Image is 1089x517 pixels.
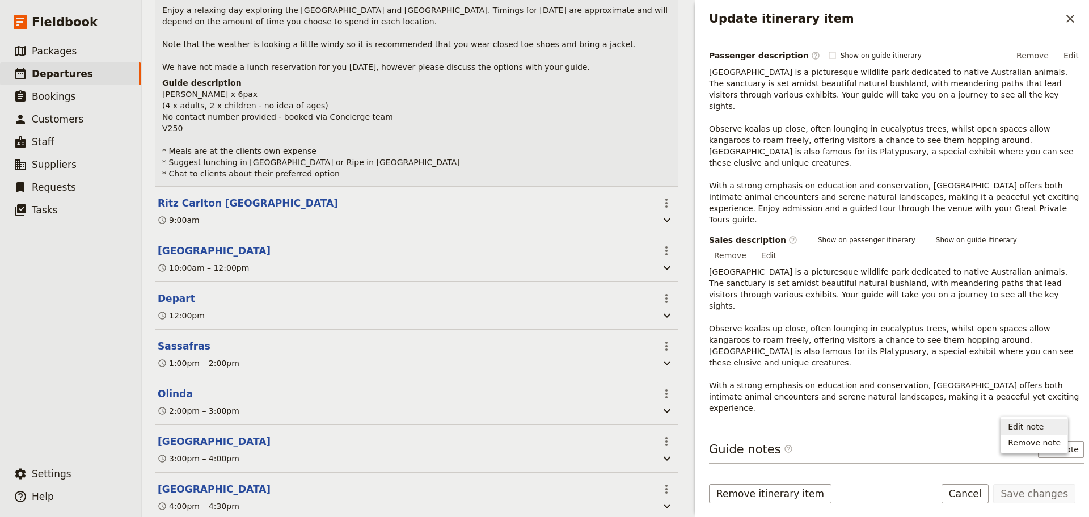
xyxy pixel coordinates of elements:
[709,234,797,246] label: Sales description
[942,484,989,503] button: Cancel
[158,244,271,258] button: Edit this itinerary item
[32,68,93,79] span: Departures
[993,484,1075,503] button: Save changes
[32,204,58,216] span: Tasks
[32,491,54,502] span: Help
[784,444,793,453] span: ​
[709,484,831,503] button: Remove itinerary item
[158,215,200,226] div: 9:00am
[1001,419,1067,435] button: Edit note
[32,114,83,125] span: Customers
[811,51,820,60] span: ​
[709,441,793,458] h3: Guide notes
[32,45,77,57] span: Packages
[1061,9,1080,28] button: Close drawer
[158,453,239,464] div: 3:00pm – 4:00pm
[1008,421,1044,432] span: Edit note
[158,339,210,353] button: Edit this itinerary item
[657,432,676,451] button: Actions
[1058,47,1084,64] button: Edit
[32,91,75,102] span: Bookings
[1011,47,1054,64] button: Remove
[756,247,782,264] button: Edit
[709,266,1084,414] p: [GEOGRAPHIC_DATA] is a picturesque wildlife park dedicated to native Australian animals. The sanc...
[1008,437,1061,448] span: Remove note
[32,182,76,193] span: Requests
[709,66,1084,225] p: [GEOGRAPHIC_DATA] is a picturesque wildlife park dedicated to native Australian animals. The sanc...
[158,482,271,496] button: Edit this itinerary item
[158,405,239,417] div: 2:00pm – 3:00pm
[657,337,676,356] button: Actions
[158,435,271,448] button: Edit this itinerary item
[158,262,249,274] div: 10:00am – 12:00pm
[709,50,820,61] label: Passenger description
[158,310,205,321] div: 12:00pm
[32,159,77,170] span: Suppliers
[162,77,674,89] h4: Guide description
[32,14,98,31] span: Fieldbook
[32,136,54,148] span: Staff
[936,236,1017,245] span: Show on guide itinerary
[158,196,338,210] button: Edit this itinerary item
[657,384,676,403] button: Actions
[841,51,922,60] span: Show on guide itinerary
[158,292,195,305] button: Edit this itinerary item
[709,10,1061,27] h2: Update itinerary item
[158,358,239,369] div: 1:00pm – 2:00pm
[657,480,676,499] button: Actions
[784,444,793,458] span: ​
[162,89,674,179] p: [PERSON_NAME] x 6pax (4 x adults, 2 x children - no idea of ages) No contact number provided - bo...
[818,236,915,245] span: Show on passenger itinerary
[709,247,752,264] button: Remove
[657,194,676,213] button: Actions
[657,241,676,260] button: Actions
[1001,435,1067,451] button: Remove note
[158,387,193,401] button: Edit this itinerary item
[158,501,239,512] div: 4:00pm – 4:30pm
[657,289,676,308] button: Actions
[788,236,797,245] span: ​
[32,468,71,480] span: Settings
